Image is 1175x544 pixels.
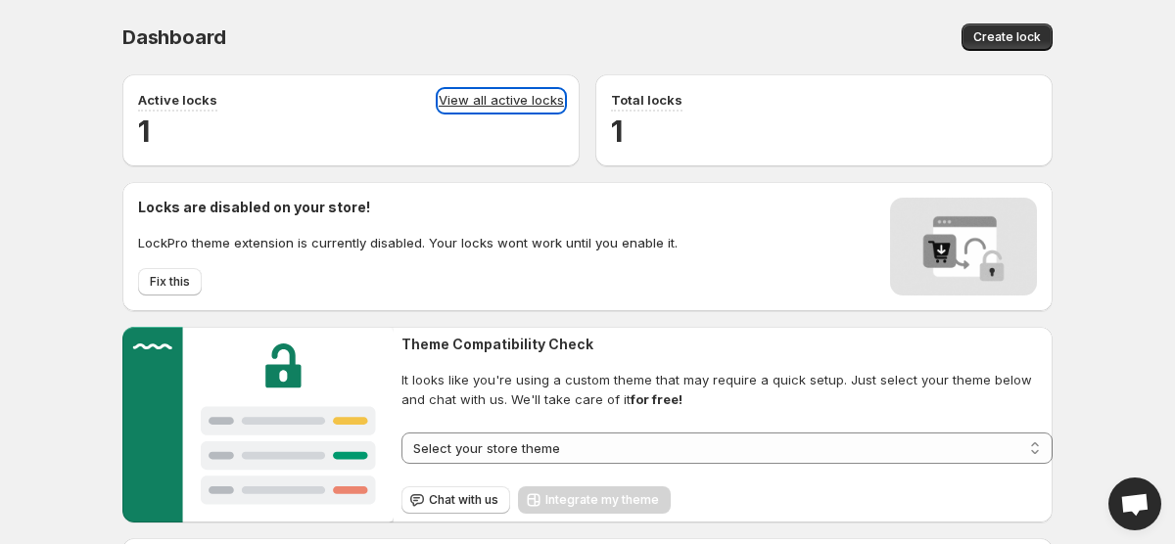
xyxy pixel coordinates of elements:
button: Create lock [962,23,1053,51]
span: Dashboard [122,25,226,49]
p: Total locks [611,90,682,110]
h2: 1 [611,112,1037,151]
button: Fix this [138,268,202,295]
div: Open chat [1108,477,1161,530]
span: Create lock [973,29,1041,45]
strong: for free! [631,391,682,407]
img: Locks disabled [890,198,1037,295]
h2: Theme Compatibility Check [401,335,1053,354]
span: It looks like you're using a custom theme that may require a quick setup. Just select your theme ... [401,370,1053,409]
p: LockPro theme extension is currently disabled. Your locks wont work until you enable it. [138,233,678,252]
a: View all active locks [439,90,564,112]
img: Customer support [122,327,394,522]
h2: Locks are disabled on your store! [138,198,678,217]
h2: 1 [138,112,564,151]
span: Chat with us [429,492,498,508]
span: Fix this [150,274,190,290]
button: Chat with us [401,486,510,514]
p: Active locks [138,90,217,110]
